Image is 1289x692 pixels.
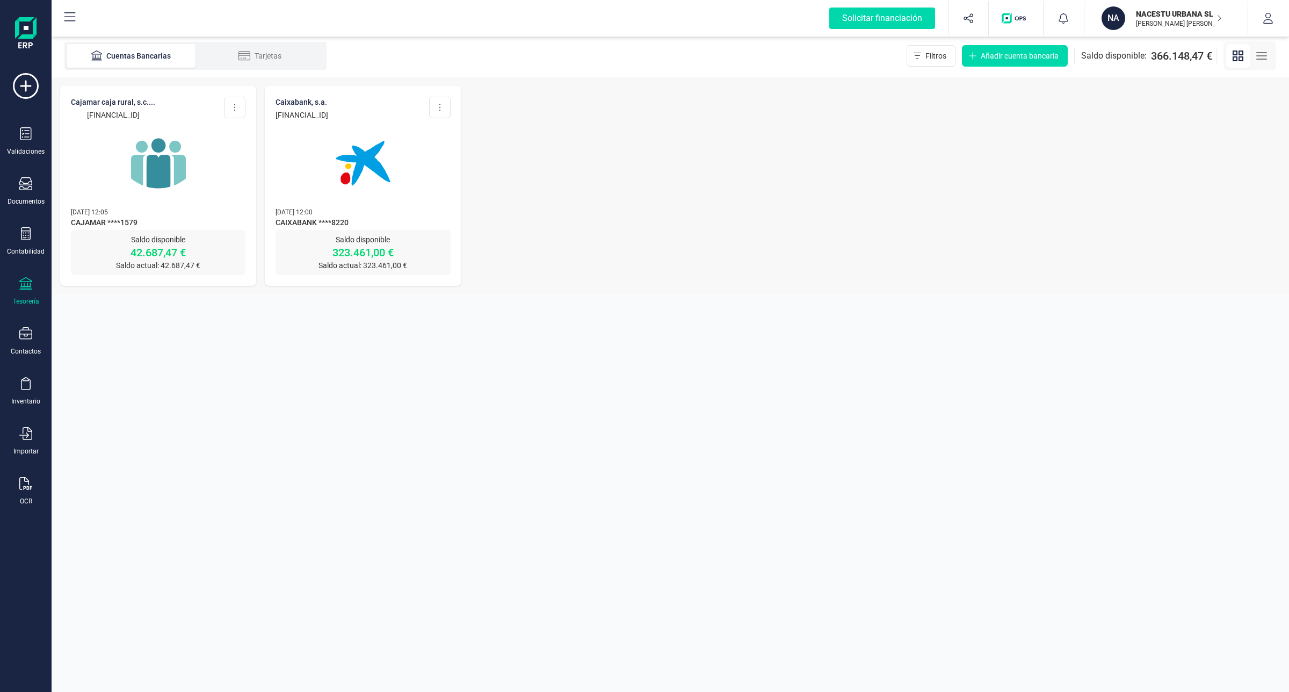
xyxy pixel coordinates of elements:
p: Saldo disponible [276,234,450,245]
div: Validaciones [7,147,45,156]
div: NA [1102,6,1125,30]
div: Solicitar financiación [829,8,935,29]
div: Contabilidad [7,247,45,256]
p: NACESTU URBANA SL [1136,9,1222,19]
span: Filtros [925,51,946,61]
p: CAJAMAR CAJA RURAL, S.C.... [71,97,155,107]
span: 366.148,47 € [1151,48,1212,63]
p: Saldo actual: 42.687,47 € [71,260,245,271]
div: Importar [13,447,39,456]
p: [FINANCIAL_ID] [276,110,328,120]
p: CAIXABANK, S.A. [276,97,328,107]
img: Logo Finanedi [15,17,37,52]
p: 323.461,00 € [276,245,450,260]
button: NANACESTU URBANA SL[PERSON_NAME] [PERSON_NAME] [1097,1,1235,35]
div: Tesorería [13,297,39,306]
img: Logo de OPS [1002,13,1030,24]
p: Saldo disponible [71,234,245,245]
div: Documentos [8,197,45,206]
div: Contactos [11,347,41,356]
button: Filtros [907,45,955,67]
div: Cuentas Bancarias [88,51,174,61]
div: Tarjetas [217,51,303,61]
div: OCR [20,497,32,506]
p: 42.687,47 € [71,245,245,260]
button: Solicitar financiación [816,1,948,35]
div: Inventario [11,397,40,406]
button: Logo de OPS [995,1,1037,35]
span: Añadir cuenta bancaria [981,51,1059,61]
span: [DATE] 12:05 [71,208,108,216]
p: [PERSON_NAME] [PERSON_NAME] [1136,19,1222,28]
p: [FINANCIAL_ID] [71,110,155,120]
button: Añadir cuenta bancaria [962,45,1068,67]
span: Saldo disponible: [1081,49,1147,62]
span: [DATE] 12:00 [276,208,313,216]
p: Saldo actual: 323.461,00 € [276,260,450,271]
